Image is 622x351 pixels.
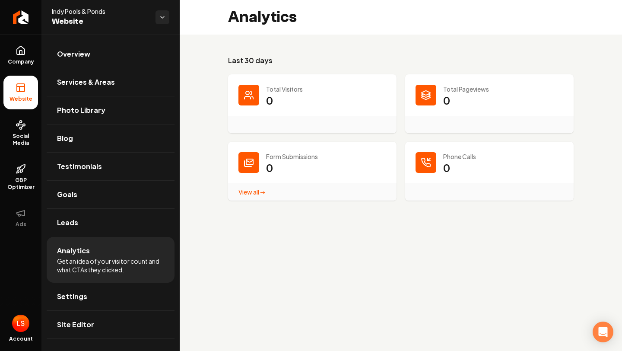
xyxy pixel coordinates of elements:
[12,221,30,228] span: Ads
[57,257,164,274] span: Get an idea of your visitor count and what CTAs they clicked.
[57,161,102,172] span: Testimonials
[266,85,386,93] p: Total Visitors
[593,322,613,342] div: Open Intercom Messenger
[57,77,115,87] span: Services & Areas
[57,319,94,330] span: Site Editor
[47,209,175,236] a: Leads
[443,85,563,93] p: Total Pageviews
[13,10,29,24] img: Rebolt Logo
[266,93,273,107] p: 0
[443,93,450,107] p: 0
[238,188,265,196] a: View all →
[52,16,149,28] span: Website
[228,9,297,26] h2: Analytics
[9,335,33,342] span: Account
[3,113,38,153] a: Social Media
[57,189,77,200] span: Goals
[266,152,386,161] p: Form Submissions
[47,311,175,338] a: Site Editor
[47,68,175,96] a: Services & Areas
[12,315,29,332] button: Open user button
[52,7,149,16] span: Indy Pools & Ponds
[6,96,36,102] span: Website
[443,161,450,175] p: 0
[57,133,73,144] span: Blog
[12,315,29,332] img: Landon Schnippel
[47,181,175,208] a: Goals
[228,55,574,66] h3: Last 30 days
[47,153,175,180] a: Testimonials
[3,157,38,198] a: GBP Optimizer
[3,201,38,235] button: Ads
[47,96,175,124] a: Photo Library
[47,40,175,68] a: Overview
[4,58,38,65] span: Company
[266,161,273,175] p: 0
[3,38,38,72] a: Company
[57,49,90,59] span: Overview
[3,133,38,147] span: Social Media
[57,291,87,302] span: Settings
[57,105,105,115] span: Photo Library
[47,124,175,152] a: Blog
[57,246,90,256] span: Analytics
[443,152,563,161] p: Phone Calls
[3,177,38,191] span: GBP Optimizer
[57,217,78,228] span: Leads
[47,283,175,310] a: Settings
